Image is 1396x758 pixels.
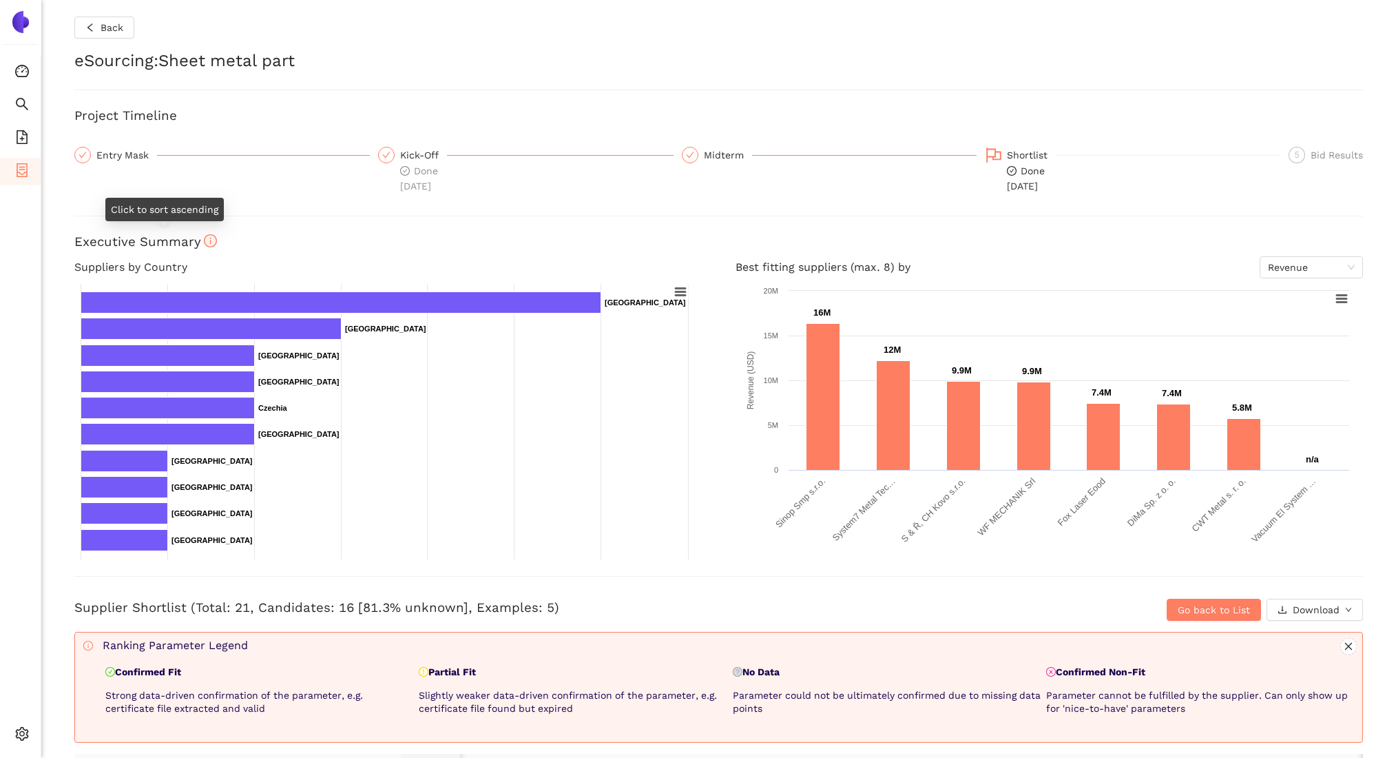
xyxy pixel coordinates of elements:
text: WF MECHANIK Srl [975,475,1037,537]
p: Parameter cannot be fulfilled by the supplier. Can only show up for 'nice-to-have' parameters [1046,689,1354,716]
div: Shortlist [1007,147,1056,163]
p: Confirmed Fit [105,666,413,679]
span: check [686,151,694,159]
span: check-circle [400,166,410,176]
h4: Best fitting suppliers (max. 8) by [736,256,1364,278]
div: Shortlistcheck-circleDone[DATE] [985,147,1280,194]
span: Done [DATE] [1007,165,1045,192]
span: close [1341,642,1356,651]
text: 9.9M [1022,366,1042,376]
p: Partial Fit [419,666,727,679]
text: 7.4M [1092,387,1112,398]
span: setting [15,722,29,750]
span: check [79,151,87,159]
button: Go back to List [1167,599,1261,621]
h3: Supplier Shortlist (Total: 21, Candidates: 16 [81.3% unknown], Examples: 5) [74,599,933,617]
span: exclamation-circle [419,667,428,677]
text: System7 Metal Tec… [830,476,897,543]
button: close [1340,638,1357,655]
h3: Project Timeline [74,107,1363,125]
span: Download [1293,602,1340,617]
text: [GEOGRAPHIC_DATA] [345,325,426,333]
text: Sinop Smp s.r.o. [773,476,827,530]
span: Go back to List [1178,602,1250,617]
h3: Executive Summary [74,233,1363,251]
text: 5.8M [1232,402,1252,413]
span: Revenue [1268,257,1355,278]
div: Click to sort ascending [105,198,224,221]
span: check-circle [105,667,115,677]
text: 10M [763,376,778,385]
text: S & Ř, CH Kovo s.r.o. [899,476,967,544]
button: leftBack [74,17,134,39]
text: [GEOGRAPHIC_DATA] [258,351,340,360]
div: Midterm [704,147,752,163]
span: download [1278,605,1287,616]
text: 5M [767,421,778,429]
span: Bid Results [1311,150,1363,161]
text: 15M [763,331,778,340]
span: Back [101,20,123,35]
text: CWT Metal s. r. o. [1189,476,1247,534]
div: Entry Mask [96,147,157,163]
p: No Data [733,666,1041,679]
text: [GEOGRAPHIC_DATA] [171,483,253,491]
text: 12M [884,345,901,355]
text: 16M [813,307,831,318]
span: Done [DATE] [400,165,438,192]
div: Entry Mask [74,147,370,163]
span: info-circle [83,641,93,651]
text: Czechia [258,404,287,412]
span: flag [986,147,1002,163]
text: 0 [773,466,778,474]
span: file-add [15,125,29,153]
text: [GEOGRAPHIC_DATA] [171,536,253,544]
span: search [15,92,29,120]
span: info-circle [204,234,217,247]
span: close-circle [1046,667,1056,677]
span: 5 [1295,150,1300,160]
text: 7.4M [1162,388,1182,398]
div: Ranking Parameter Legend [103,638,1357,655]
text: 9.9M [952,365,972,376]
text: [GEOGRAPHIC_DATA] [258,378,340,386]
span: check [382,151,390,159]
text: n/a [1306,454,1320,464]
p: Strong data-driven confirmation of the parameter, e.g. certificate file extracted and valid [105,689,413,716]
text: [GEOGRAPHIC_DATA] [171,457,253,465]
span: question-circle [733,667,742,677]
img: Logo [10,11,32,33]
div: Kick-Off [400,147,447,163]
text: [GEOGRAPHIC_DATA] [605,298,686,307]
span: down [1345,606,1352,615]
p: Confirmed Non-Fit [1046,666,1354,679]
button: downloadDownloaddown [1267,599,1363,621]
text: [GEOGRAPHIC_DATA] [258,430,340,438]
h2: eSourcing : Sheet metal part [74,50,1363,73]
span: dashboard [15,59,29,87]
text: Revenue (USD) [746,351,756,410]
text: DiMa Sp. z o. o. [1125,476,1177,529]
span: check-circle [1007,166,1017,176]
h4: Suppliers by Country [74,256,702,278]
text: Vacuum El System … [1249,476,1317,544]
text: [GEOGRAPHIC_DATA] [171,509,253,518]
p: Parameter could not be ultimately confirmed due to missing data points [733,689,1041,716]
p: Slightly weaker data-driven confirmation of the parameter, e.g. certificate file found but expired [419,689,727,716]
span: left [85,23,95,34]
span: container [15,158,29,186]
text: Fox Laser Eood [1055,476,1107,529]
text: 20M [763,287,778,295]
